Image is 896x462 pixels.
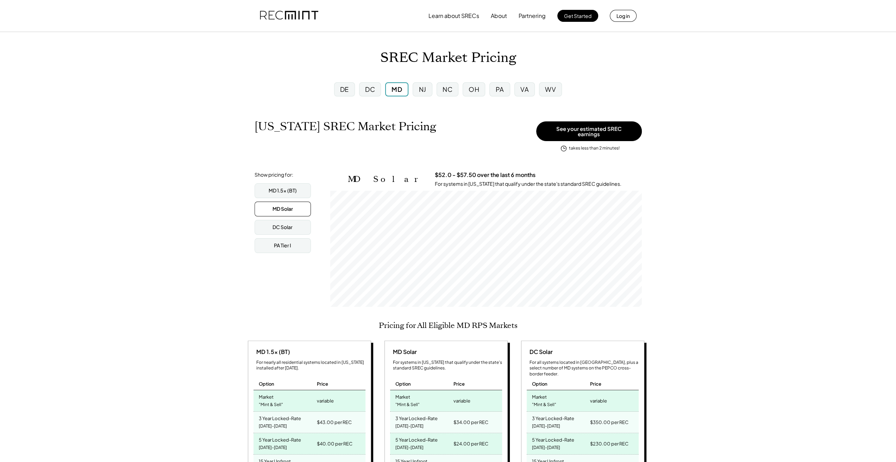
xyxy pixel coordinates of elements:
div: 3 Year Locked-Rate [532,413,574,422]
div: DE [340,85,349,94]
div: Price [590,381,601,387]
div: "Mint & Sell" [532,400,556,410]
div: PA [496,85,504,94]
div: MD 1.5x (BT) [269,187,297,194]
h2: Pricing for All Eligible MD RPS Markets [379,321,518,330]
div: DC Solar [527,348,553,356]
h3: $52.0 - $57.50 over the last 6 months [435,171,535,179]
button: About [491,9,507,23]
div: $24.00 per REC [453,439,488,449]
div: [DATE]-[DATE] [259,422,287,431]
button: See your estimated SREC earnings [536,121,642,141]
h1: [US_STATE] SREC Market Pricing [255,120,436,133]
div: MD 1.5x (BT) [253,348,290,356]
div: PA Tier I [274,242,291,249]
button: Learn about SRECs [428,9,479,23]
img: recmint-logotype%403x.png [260,4,318,28]
div: For nearly all residential systems located in [US_STATE] installed after [DATE]. [256,360,365,372]
div: [DATE]-[DATE] [259,443,287,452]
div: [DATE]-[DATE] [532,443,560,452]
div: Market [532,392,547,400]
div: $43.00 per REC [317,417,351,427]
div: For all systems located in [GEOGRAPHIC_DATA], plus a select number of MD systems on the PEPCO cro... [530,360,639,377]
div: "Mint & Sell" [395,400,420,410]
div: DC [365,85,375,94]
button: Log in [610,10,637,22]
div: OH [469,85,479,94]
div: $350.00 per REC [590,417,628,427]
div: MD Solar [390,348,417,356]
div: takes less than 2 minutes! [569,145,620,151]
div: Market [259,392,274,400]
div: NC [443,85,452,94]
div: variable [453,396,470,406]
div: $40.00 per REC [317,439,352,449]
button: Get Started [557,10,598,22]
div: NJ [419,85,426,94]
div: WV [545,85,556,94]
div: 5 Year Locked-Rate [259,435,301,443]
div: VA [520,85,529,94]
button: Partnering [519,9,546,23]
div: variable [317,396,333,406]
div: MD [391,85,402,94]
h1: SREC Market Pricing [380,50,516,66]
div: "Mint & Sell" [259,400,283,410]
div: [DATE]-[DATE] [532,422,560,431]
div: $230.00 per REC [590,439,628,449]
div: Option [259,381,274,387]
div: MD Solar [272,205,293,213]
h2: MD Solar [348,174,424,184]
div: variable [590,396,607,406]
div: 5 Year Locked-Rate [395,435,438,443]
div: $34.00 per REC [453,417,488,427]
div: 3 Year Locked-Rate [259,413,301,422]
div: Option [395,381,411,387]
div: Market [395,392,410,400]
div: DC Solar [272,224,293,231]
div: Show pricing for: [255,171,293,178]
div: [DATE]-[DATE] [395,443,424,452]
div: For systems in [US_STATE] that qualify under the state's standard SREC guidelines. [435,181,621,188]
div: For systems in [US_STATE] that qualify under the state's standard SREC guidelines. [393,360,502,372]
div: Option [532,381,547,387]
div: 3 Year Locked-Rate [395,413,438,422]
div: 5 Year Locked-Rate [532,435,574,443]
div: Price [317,381,328,387]
div: Price [453,381,464,387]
div: [DATE]-[DATE] [395,422,424,431]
